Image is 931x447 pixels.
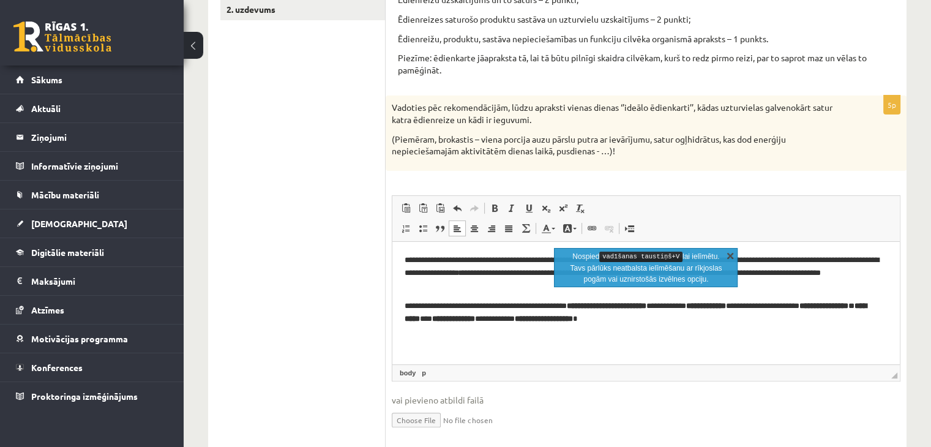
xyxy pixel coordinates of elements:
a: Atzīmes [16,296,168,324]
a: Ielīmēt (vadīšanas taustiņš+V) [397,200,414,216]
a: Digitālie materiāli [16,238,168,266]
a: Ievietot no Worda [432,200,449,216]
div: info [554,248,738,287]
p: Piezīme: ēdienkarte jāapraksta tā, lai tā būtu pilnīgi skaidra cilvēkam, kurš to redz pirmo reizi... [398,52,894,76]
a: Informatīvie ziņojumi [16,152,168,180]
span: Mērogot [891,372,897,378]
a: Centrēti [466,220,483,236]
p: Nospied lai ielīmētu. Tavs pārlūks neatbalsta ielīmēšanu ar rīkjoslas pogām vai uznirstošās izvēl... [569,251,723,285]
span: Proktoringa izmēģinājums [31,391,138,402]
legend: Ziņojumi [31,123,168,151]
a: Fona krāsa [559,220,580,236]
a: Ievietot/noņemt sarakstu ar aizzīmēm [414,220,432,236]
span: Mācību materiāli [31,189,99,200]
a: Aizvērt [724,249,736,261]
a: [DEMOGRAPHIC_DATA] [16,209,168,238]
a: Atsaistīt [600,220,618,236]
a: Aktuāli [16,94,168,122]
legend: Maksājumi [31,267,168,295]
a: Augšraksts [555,200,572,216]
a: Rīgas 1. Tālmācības vidusskola [13,21,111,52]
p: Ēdienreizes saturošo produktu sastāva un uzturvielu uzskaitījums – 2 punkti; [398,13,894,26]
a: Izlīdzināt pa labi [483,220,500,236]
span: Digitālie materiāli [31,247,104,258]
span: Motivācijas programma [31,333,128,344]
a: Atkārtot (vadīšanas taustiņš+Y) [466,200,483,216]
a: Atcelt (vadīšanas taustiņš+Z) [449,200,466,216]
a: Pasvītrojums (vadīšanas taustiņš+U) [520,200,537,216]
a: Izlīdzināt malas [500,220,517,236]
a: Noņemt stilus [572,200,589,216]
a: Treknraksts (vadīšanas taustiņš+B) [486,200,503,216]
span: Konferences [31,362,83,373]
span: Aktuāli [31,103,61,114]
p: (Piemēram, brokastis – viena porcija auzu pārslu putra ar ievārījumu, satur ogļhidrātus, kas dod ... [392,133,839,157]
a: Mācību materiāli [16,181,168,209]
iframe: Bagātinātā teksta redaktors, wiswyg-editor-user-answer-47024779158320 [392,242,900,364]
legend: Informatīvie ziņojumi [31,152,168,180]
a: Ziņojumi [16,123,168,151]
a: Bloka citāts [432,220,449,236]
a: Izlīdzināt pa kreisi [449,220,466,236]
a: Sākums [16,66,168,94]
a: Motivācijas programma [16,325,168,353]
a: Math [517,220,534,236]
kbd: vadīšanas taustiņš+V [599,252,682,262]
a: Maksājumi [16,267,168,295]
a: Saite (vadīšanas taustiņš+K) [583,220,600,236]
span: [DEMOGRAPHIC_DATA] [31,218,127,229]
a: Ievietot kā vienkāršu tekstu (vadīšanas taustiņš+pārslēgšanas taustiņš+V) [414,200,432,216]
a: Ievietot/noņemt numurētu sarakstu [397,220,414,236]
a: Konferences [16,353,168,381]
span: Sākums [31,74,62,85]
a: Teksta krāsa [537,220,559,236]
p: 5p [883,95,900,115]
a: Proktoringa izmēģinājums [16,382,168,410]
a: Ievietot lapas pārtraukumu drukai [621,220,638,236]
a: Slīpraksts (vadīšanas taustiņš+I) [503,200,520,216]
span: vai pievieno atbildi failā [392,394,900,407]
a: Apakšraksts [537,200,555,216]
p: Ēdienreižu, produktu, sastāva nepieciešamības un funkciju cilvēka organismā apraksts – 1 punkts. [398,33,894,45]
p: Vadoties pēc rekomendācijām, lūdzu apraksti vienas dienas ‘’ideālo ēdienkarti’’, kādas uzturviela... [392,102,839,126]
span: Atzīmes [31,304,64,315]
a: body elements [397,367,418,378]
a: p elements [419,367,428,378]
